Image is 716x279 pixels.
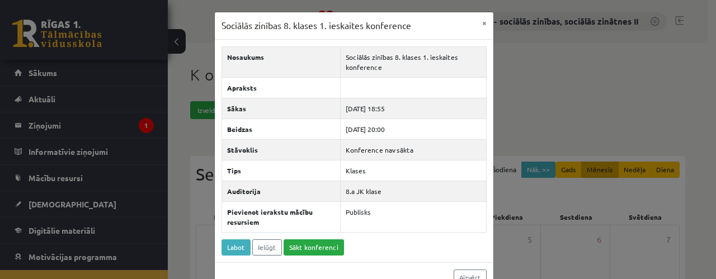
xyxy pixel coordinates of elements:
[222,19,411,32] h3: Sociālās zinības 8. klases 1. ieskaites konference
[222,239,251,256] a: Labot
[222,98,340,119] th: Sākas
[222,201,340,232] th: Pievienot ierakstu mācību resursiem
[340,201,486,232] td: Publisks
[340,119,486,139] td: [DATE] 20:00
[340,98,486,119] td: [DATE] 18:55
[222,77,340,98] th: Apraksts
[222,119,340,139] th: Beidzas
[340,46,486,77] td: Sociālās zinības 8. klases 1. ieskaites konference
[340,181,486,201] td: 8.a JK klase
[340,160,486,181] td: Klases
[284,239,344,256] a: Sākt konferenci
[340,139,486,160] td: Konference nav sākta
[222,139,340,160] th: Stāvoklis
[252,239,282,256] a: Ielūgt
[475,12,493,34] button: ×
[222,46,340,77] th: Nosaukums
[222,160,340,181] th: Tips
[222,181,340,201] th: Auditorija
